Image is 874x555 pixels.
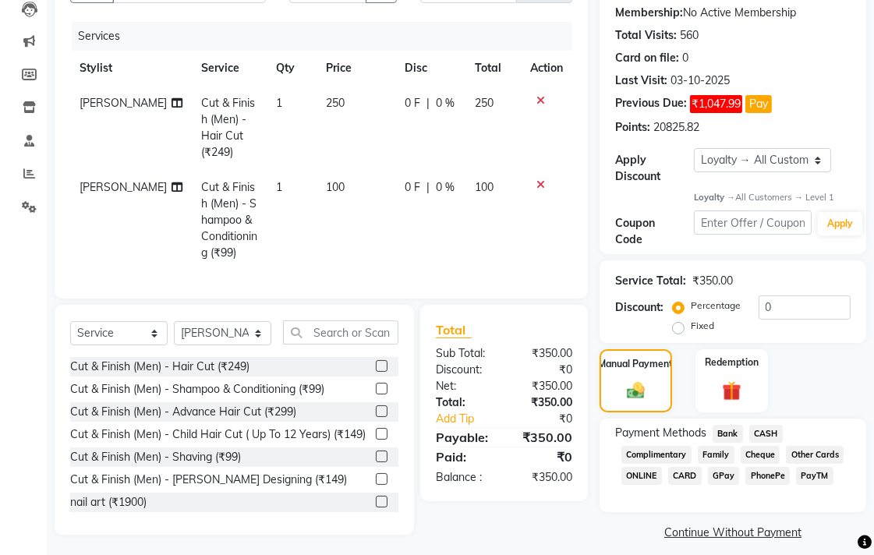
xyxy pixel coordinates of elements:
span: Other Cards [786,446,844,464]
span: Cheque [741,446,780,464]
div: Points: [615,119,650,136]
div: Net: [424,378,504,394]
input: Enter Offer / Coupon Code [694,210,812,235]
div: Balance : [424,469,504,486]
a: Add Tip [424,411,518,427]
div: 0 [682,50,688,66]
div: Sub Total: [424,345,504,362]
span: [PERSON_NAME] [80,96,167,110]
label: Manual Payment [599,357,674,371]
span: Complimentary [621,446,692,464]
div: ₹350.00 [504,469,585,486]
div: Discount: [615,299,663,316]
span: PhonePe [745,467,790,485]
div: 03-10-2025 [671,72,730,89]
span: 100 [475,180,494,194]
div: Total: [424,394,504,411]
div: Cut & Finish (Men) - Child Hair Cut ( Up To 12 Years) (₹149) [70,426,366,443]
button: Pay [745,95,772,113]
div: Cut & Finish (Men) - Shampoo & Conditioning (₹99) [70,381,324,398]
div: ₹350.00 [504,345,585,362]
span: ₹1,047.99 [690,95,742,113]
div: Payable: [424,428,504,447]
label: Fixed [691,319,714,333]
div: ₹350.00 [504,378,585,394]
div: ₹350.00 [504,394,585,411]
span: 0 % [436,95,455,111]
div: Cut & Finish (Men) - Hair Cut (₹249) [70,359,249,375]
span: 0 % [436,179,455,196]
span: 0 F [405,95,420,111]
div: Cut & Finish (Men) - Advance Hair Cut (₹299) [70,404,296,420]
div: 20825.82 [653,119,699,136]
div: 560 [680,27,699,44]
div: Cut & Finish (Men) - Shaving (₹99) [70,449,241,465]
label: Redemption [705,355,759,369]
span: 250 [475,96,494,110]
img: _gift.svg [717,379,748,402]
span: CARD [668,467,702,485]
div: ₹350.00 [504,428,585,447]
a: Continue Without Payment [603,525,863,541]
div: No Active Membership [615,5,851,21]
span: | [426,179,430,196]
div: Paid: [424,447,504,466]
div: Discount: [424,362,504,378]
span: 0 F [405,179,420,196]
span: Bank [713,425,743,443]
span: 1 [276,96,282,110]
th: Qty [267,51,317,86]
div: ₹0 [518,411,584,427]
span: PayTM [796,467,833,485]
div: ₹0 [504,447,585,466]
div: nail art (₹1900) [70,494,147,511]
div: Card on file: [615,50,679,66]
th: Service [192,51,267,86]
span: Total [436,322,472,338]
div: All Customers → Level 1 [694,191,851,204]
div: Service Total: [615,273,686,289]
span: 100 [326,180,345,194]
div: Apply Discount [615,152,694,185]
th: Action [521,51,572,86]
th: Disc [395,51,465,86]
span: GPay [708,467,740,485]
span: 1 [276,180,282,194]
span: CASH [749,425,783,443]
label: Percentage [691,299,741,313]
input: Search or Scan [283,320,398,345]
th: Stylist [70,51,192,86]
span: [PERSON_NAME] [80,180,167,194]
span: Family [698,446,734,464]
span: | [426,95,430,111]
th: Total [465,51,521,86]
img: _cash.svg [621,380,650,401]
th: Price [317,51,395,86]
div: Coupon Code [615,215,694,248]
span: 250 [326,96,345,110]
button: Apply [818,212,862,235]
div: Last Visit: [615,72,667,89]
div: ₹0 [504,362,585,378]
div: Previous Due: [615,95,687,113]
div: ₹350.00 [692,273,733,289]
strong: Loyalty → [694,192,735,203]
span: Payment Methods [615,425,706,441]
span: Cut & Finish (Men) - Hair Cut (₹249) [201,96,255,159]
div: Total Visits: [615,27,677,44]
span: ONLINE [621,467,662,485]
div: Membership: [615,5,683,21]
span: Cut & Finish (Men) - Shampoo & Conditioning (₹99) [201,180,257,260]
div: Cut & Finish (Men) - [PERSON_NAME] Designing (₹149) [70,472,347,488]
div: Services [72,22,584,51]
